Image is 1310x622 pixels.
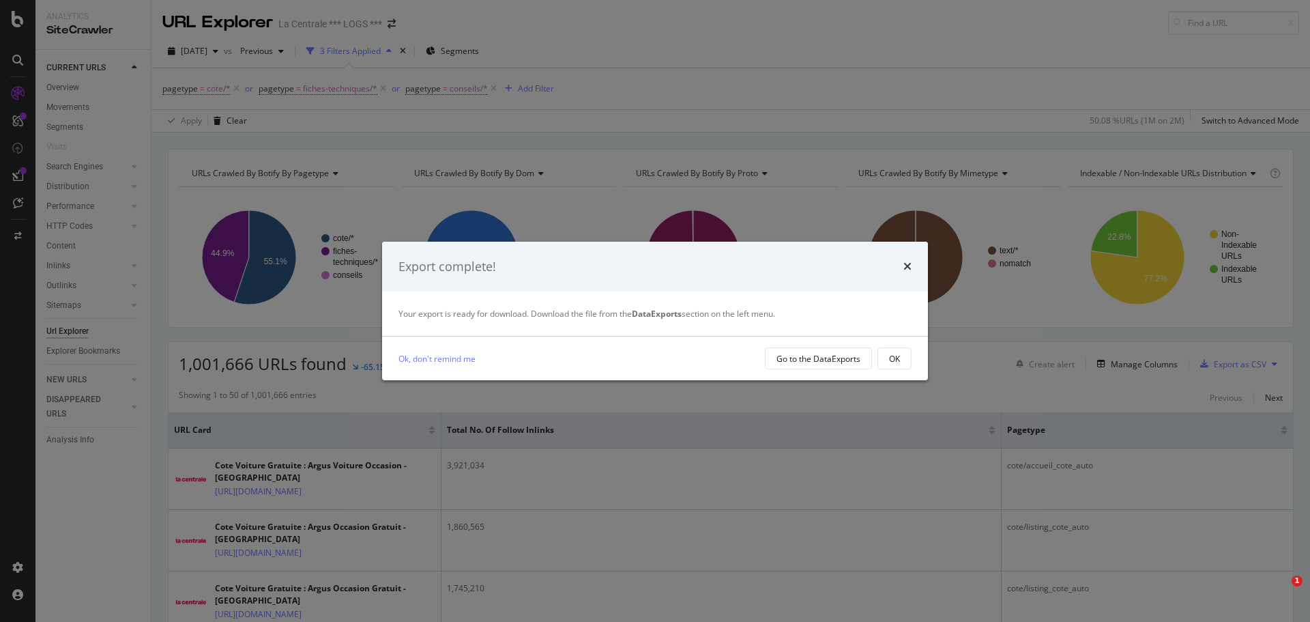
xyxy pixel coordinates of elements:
a: Ok, don't remind me [398,352,476,366]
div: OK [889,353,900,365]
button: OK [877,348,912,369]
button: Go to the DataExports [765,348,872,369]
div: modal [382,242,928,381]
strong: DataExports [632,308,682,320]
span: 1 [1292,576,1302,586]
div: times [903,258,912,276]
div: Export complete! [398,258,496,276]
iframe: Intercom live chat [1264,576,1296,608]
span: section on the left menu. [632,308,775,320]
div: Your export is ready for download. Download the file from the [398,308,912,320]
div: Go to the DataExports [776,353,860,365]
